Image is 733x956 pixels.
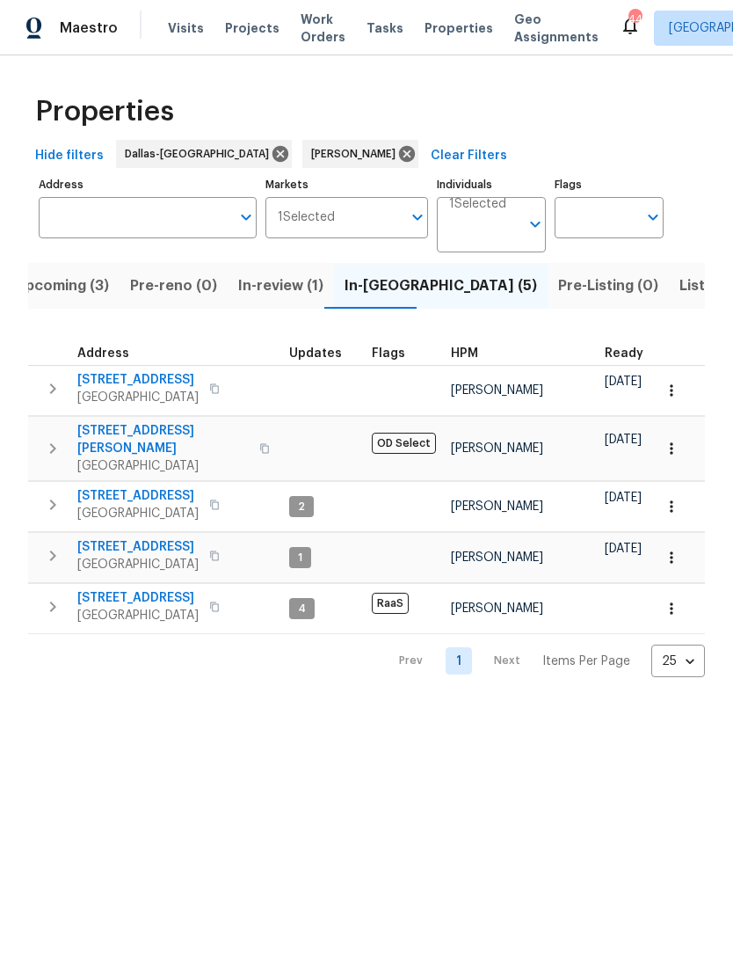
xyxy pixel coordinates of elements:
span: Address [77,347,129,360]
span: HPM [451,347,478,360]
span: [PERSON_NAME] [311,145,403,163]
span: Maestro [60,19,118,37]
label: Markets [265,179,429,190]
span: Properties [35,103,174,120]
div: 25 [651,639,705,684]
span: [PERSON_NAME] [451,551,543,564]
span: [GEOGRAPHIC_DATA] [77,607,199,624]
div: 44 [628,11,641,28]
span: [STREET_ADDRESS] [77,487,199,505]
span: Pre-reno (0) [130,274,217,298]
span: Tasks [366,22,403,34]
span: RaaS [372,593,409,614]
button: Open [234,205,258,230]
span: 2 [291,500,312,514]
span: [STREET_ADDRESS][PERSON_NAME] [77,422,249,457]
span: [STREET_ADDRESS] [77,589,199,607]
span: [STREET_ADDRESS] [77,538,199,556]
span: [DATE] [605,492,642,504]
button: Hide filters [28,140,111,172]
span: Properties [425,19,493,37]
span: Work Orders [301,11,345,46]
span: [GEOGRAPHIC_DATA] [77,556,199,573]
span: [GEOGRAPHIC_DATA] [77,389,199,406]
span: Pre-Listing (0) [558,274,658,298]
span: Ready [605,347,643,360]
button: Open [405,205,430,230]
span: Clear Filters [431,145,507,167]
label: Flags [555,179,664,190]
span: [DATE] [605,543,642,555]
span: 1 Selected [278,210,335,225]
span: [PERSON_NAME] [451,500,543,513]
span: Upcoming (3) [15,274,109,298]
div: Earliest renovation start date (first business day after COE or Checkout) [605,347,659,360]
button: Clear Filters [424,140,514,172]
span: Flags [372,347,405,360]
span: OD Select [372,433,436,454]
span: [GEOGRAPHIC_DATA] [77,505,199,522]
span: Updates [289,347,342,360]
div: Dallas-[GEOGRAPHIC_DATA] [116,140,292,168]
label: Individuals [437,179,546,190]
span: In-[GEOGRAPHIC_DATA] (5) [345,274,537,298]
p: Items Per Page [542,653,630,670]
span: Geo Assignments [514,11,599,46]
button: Open [523,212,548,237]
span: Visits [168,19,204,37]
div: [PERSON_NAME] [302,140,418,168]
label: Address [39,179,257,190]
span: Projects [225,19,279,37]
span: [PERSON_NAME] [451,442,543,455]
span: [DATE] [605,434,642,446]
span: [PERSON_NAME] [451,384,543,397]
span: In-review (1) [238,274,323,298]
span: [DATE] [605,376,642,388]
nav: Pagination Navigation [382,645,705,677]
span: Hide filters [35,145,104,167]
span: [PERSON_NAME] [451,602,543,615]
span: 1 [291,551,309,566]
span: 1 Selected [449,197,506,212]
span: [STREET_ADDRESS] [77,371,199,389]
a: Goto page 1 [446,647,472,675]
span: 4 [291,602,313,617]
button: Open [641,205,665,230]
span: [GEOGRAPHIC_DATA] [77,457,249,475]
span: Dallas-[GEOGRAPHIC_DATA] [125,145,276,163]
